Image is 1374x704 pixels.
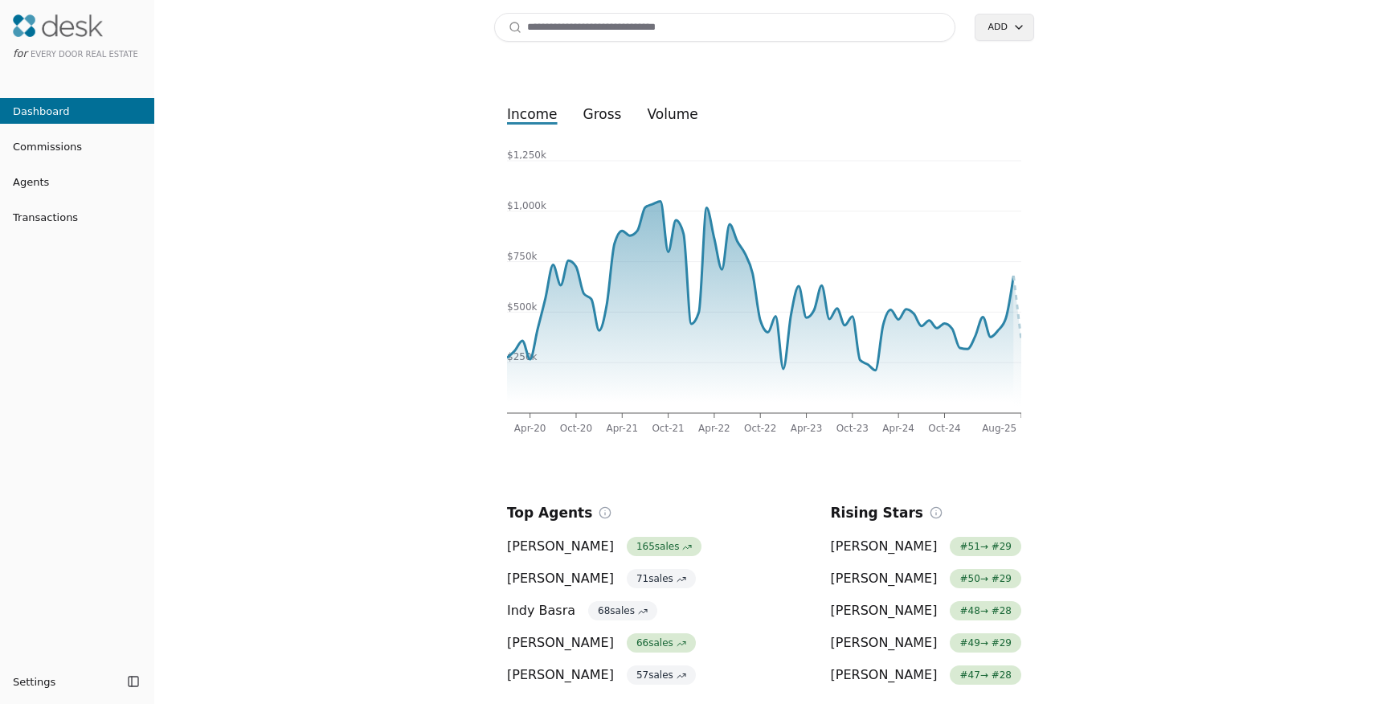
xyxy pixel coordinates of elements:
[13,673,55,690] span: Settings
[514,423,546,434] tspan: Apr-20
[831,569,938,588] span: [PERSON_NAME]
[507,633,614,653] span: [PERSON_NAME]
[588,601,657,620] span: 68 sales
[950,665,1021,685] span: # 47 → # 28
[507,149,546,161] tspan: $1,250k
[634,100,710,129] button: volume
[627,569,696,588] span: 71 sales
[570,100,635,129] button: gross
[507,200,546,211] tspan: $1,000k
[698,423,730,434] tspan: Apr-22
[13,14,103,37] img: Desk
[836,423,869,434] tspan: Oct-23
[982,423,1016,434] tspan: Aug-25
[507,301,538,313] tspan: $500k
[652,423,684,434] tspan: Oct-21
[627,633,696,653] span: 66 sales
[560,423,592,434] tspan: Oct-20
[507,537,614,556] span: [PERSON_NAME]
[627,537,701,556] span: 165 sales
[507,501,592,524] h2: Top Agents
[831,601,938,620] span: [PERSON_NAME]
[507,601,575,620] span: Indy Basra
[975,14,1034,41] button: Add
[13,47,27,59] span: for
[950,569,1021,588] span: # 50 → # 29
[882,423,914,434] tspan: Apr-24
[950,633,1021,653] span: # 49 → # 29
[831,665,938,685] span: [PERSON_NAME]
[928,423,960,434] tspan: Oct-24
[627,665,696,685] span: 57 sales
[507,569,614,588] span: [PERSON_NAME]
[744,423,776,434] tspan: Oct-22
[831,537,938,556] span: [PERSON_NAME]
[950,537,1021,556] span: # 51 → # 29
[507,251,538,262] tspan: $750k
[791,423,823,434] tspan: Apr-23
[507,665,614,685] span: [PERSON_NAME]
[950,601,1021,620] span: # 48 → # 28
[831,501,923,524] h2: Rising Stars
[494,100,570,129] button: income
[31,50,138,59] span: Every Door Real Estate
[6,669,122,694] button: Settings
[831,633,938,653] span: [PERSON_NAME]
[507,351,538,362] tspan: $250k
[606,423,638,434] tspan: Apr-21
